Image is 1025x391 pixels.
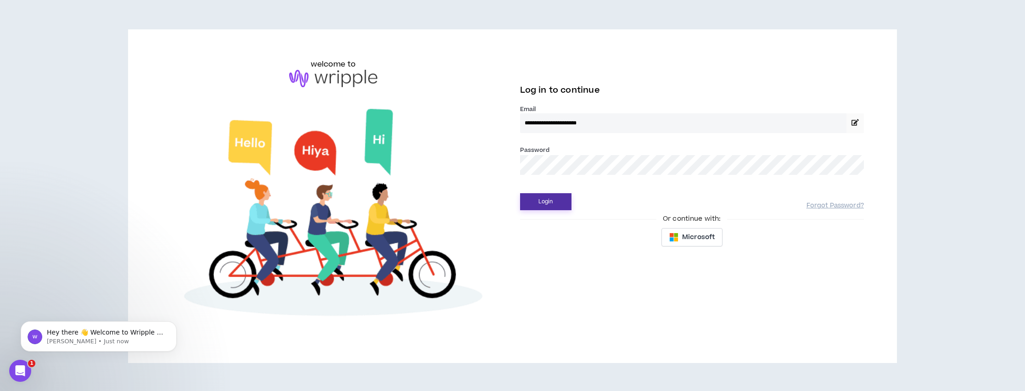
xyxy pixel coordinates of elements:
span: 1 [28,360,35,367]
label: Email [520,105,864,113]
span: Microsoft [682,232,715,242]
span: Log in to continue [520,84,600,96]
span: Or continue with: [656,214,727,224]
img: Welcome to Wripple [161,96,505,334]
label: Password [520,146,550,154]
button: Login [520,193,571,210]
button: Microsoft [661,228,723,246]
h6: welcome to [311,59,356,70]
img: logo-brand.png [289,70,377,87]
iframe: Intercom notifications message [7,302,190,366]
a: Forgot Password? [807,201,864,210]
iframe: Intercom live chat [9,360,31,382]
